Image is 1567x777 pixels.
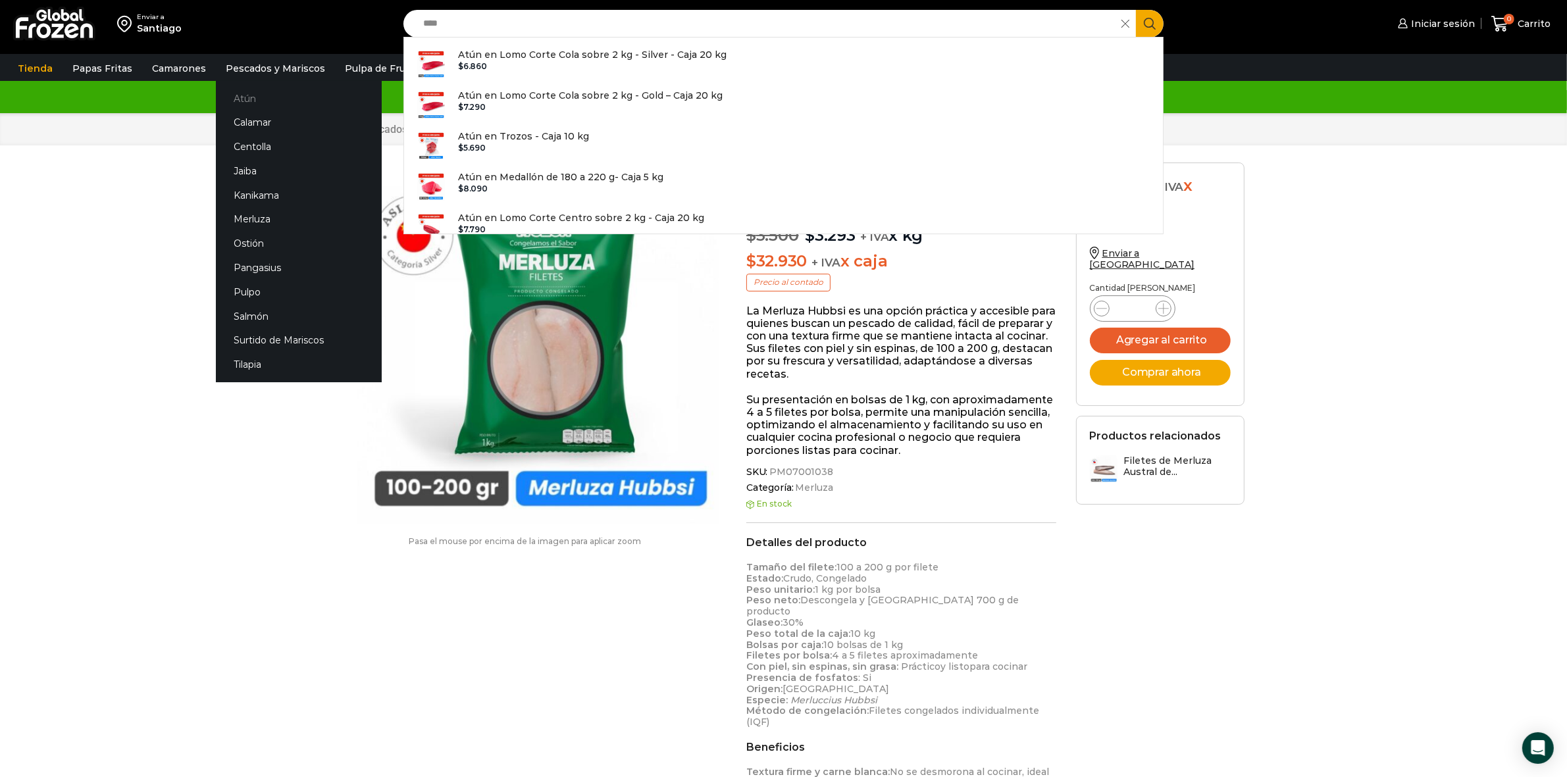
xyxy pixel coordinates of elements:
[1090,247,1195,270] a: Enviar a [GEOGRAPHIC_DATA]
[219,56,332,81] a: Pescados y Mariscos
[216,183,382,207] a: Kanikama
[404,44,1164,85] a: Atún en Lomo Corte Cola sobre 2 kg - Silver - Caja 20 kg $6.860
[746,305,1056,380] p: La Merluza Hubbsi es una opción práctica y accesible para quienes buscan un pescado de calidad, f...
[458,47,727,62] p: Atún en Lomo Corte Cola sobre 2 kg - Silver - Caja 20 kg
[746,561,836,573] strong: Tamaño del filete:
[746,572,783,584] strong: Estado:
[357,163,719,524] img: filete de merluza
[1090,328,1231,353] button: Agregar al carrito
[216,304,382,328] a: Salmón
[1090,455,1231,484] a: Filetes de Merluza Austral de...
[1004,661,1027,672] span: cinar
[145,56,213,81] a: Camarones
[11,56,59,81] a: Tienda
[216,111,382,135] a: Calamar
[1504,14,1514,24] span: 0
[746,226,799,245] bdi: 3.500
[746,252,1056,271] p: x caja
[811,256,840,269] span: + IVA
[458,224,463,234] span: $
[1090,284,1231,293] p: Cantidad [PERSON_NAME]
[458,61,463,71] span: $
[338,56,427,81] a: Pulpa de Frutas
[1136,10,1164,38] button: Search button
[746,616,783,628] strong: Glaseo:
[404,126,1164,166] a: Atún en Trozos - Caja 10 kg $5.690
[404,207,1164,248] a: Atún en Lomo Corte Centro sobre 2 kg - Caja 20 kg $7.790
[746,499,1056,509] p: En stock
[404,85,1164,126] a: Atún en Lomo Corte Cola sobre 2 kg - Gold – Caja 20 kg $7.290
[805,226,856,245] bdi: 3.293
[458,170,663,184] p: Atún en Medallón de 180 a 220 g- Caja 5 kg
[746,628,850,639] strong: Peso total de la caja:
[1120,299,1145,318] input: Product quantity
[137,22,182,35] div: Santiago
[746,741,1056,753] h2: Beneficios
[458,143,486,153] bdi: 5.690
[458,143,463,153] span: $
[458,224,486,234] bdi: 7.790
[746,251,807,270] bdi: 32.930
[216,86,382,111] a: Atún
[216,232,382,256] a: Ostión
[746,584,815,595] strong: Peso unitario:
[790,694,877,706] em: Merluccius Hubbsi
[1090,430,1221,442] h2: Productos relacionados
[746,482,1056,493] span: Categoría:
[1155,180,1184,193] span: + IVA
[458,129,589,143] p: Atún en Trozos - Caja 10 kg
[746,705,869,716] strong: Método de congelación:
[1395,11,1475,37] a: Iniciar sesión
[137,13,182,22] div: Enviar a
[1408,17,1475,30] span: Iniciar sesión
[216,280,382,304] a: Pulpo
[66,56,139,81] a: Papas Fritas
[746,672,858,684] strong: Presencia de fosfatos
[1514,17,1551,30] span: Carrito
[458,211,704,225] p: Atún en Lomo Corte Centro sobre 2 kg - Caja 20 kg
[860,230,889,243] span: + IVA
[794,482,833,493] a: Merluza
[746,661,898,672] strong: Con piel, sin espinas, sin grasa:
[935,661,940,672] span: o
[216,328,382,353] a: Surtido de Mariscos
[323,537,727,546] p: Pasa el mouse por encima de la imagen para aplicar zoom
[458,102,463,112] span: $
[1090,360,1231,386] button: Comprar ahora
[117,13,137,35] img: address-field-icon.svg
[746,683,783,695] strong: Origen:
[901,661,935,672] span: Práctic
[357,163,719,524] div: 1 / 3
[746,694,788,706] strong: Especie:
[746,466,1056,478] span: SKU:
[404,166,1164,207] a: Atún en Medallón de 180 a 220 g- Caja 5 kg $8.090
[1488,9,1554,39] a: 0 Carrito
[746,536,1056,549] h2: Detalles del producto
[969,661,998,672] span: para c
[746,226,756,245] span: $
[458,102,486,112] bdi: 7.290
[746,562,1056,728] p: 100 a 200 g por filete Crudo, Congelado 1 kg por bolsa Descongela y [GEOGRAPHIC_DATA] 700 g de pr...
[458,61,487,71] bdi: 6.860
[767,466,833,478] span: PM07001038
[458,184,488,193] bdi: 8.090
[216,207,382,232] a: Merluza
[1522,732,1554,764] div: Open Intercom Messenger
[805,226,815,245] span: $
[746,594,800,606] strong: Peso neto:
[746,639,823,651] strong: Bolsas por caja:
[963,661,969,672] span: o
[1124,455,1231,478] h3: Filetes de Merluza Austral de...
[746,649,832,661] strong: Filetes por bolsa:
[216,353,382,377] a: Tilapia
[746,251,756,270] span: $
[998,661,1004,672] span: o
[746,274,831,291] p: Precio al contado
[216,135,382,159] a: Centolla
[746,393,1056,457] p: Su presentación en bolsas de 1 kg, con aproximadamente 4 a 5 filetes por bolsa, permite una manip...
[458,184,463,193] span: $
[216,159,382,183] a: Jaiba
[216,256,382,280] a: Pangasius
[940,661,963,672] span: y list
